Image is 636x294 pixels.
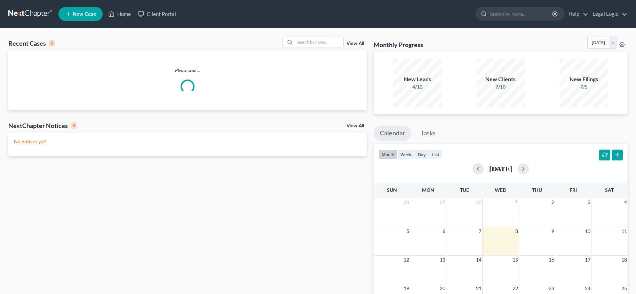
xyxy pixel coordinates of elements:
[71,122,77,129] div: 0
[393,83,442,90] div: 4/10
[559,83,608,90] div: 7/5
[490,7,553,20] input: Search by name...
[295,37,343,47] input: Search by name...
[374,126,411,141] a: Calendar
[589,8,627,20] a: Legal Logic
[397,150,415,159] button: week
[429,150,442,159] button: list
[379,150,397,159] button: month
[8,39,55,47] div: Recent Cases
[403,256,410,264] span: 12
[387,187,397,193] span: Sun
[14,138,361,145] p: No notices yet!
[406,227,410,235] span: 5
[347,123,364,128] a: View All
[621,284,628,293] span: 25
[475,284,482,293] span: 21
[460,187,469,193] span: Tue
[8,121,77,130] div: NextChapter Notices
[515,198,519,206] span: 1
[134,8,180,20] a: Client Portal
[605,187,614,193] span: Sat
[584,256,591,264] span: 17
[570,187,577,193] span: Fri
[476,83,525,90] div: 7/10
[565,8,588,20] a: Help
[532,187,542,193] span: Thu
[8,67,367,74] p: Please wait...
[548,256,555,264] span: 16
[73,12,96,17] span: New Case
[476,75,525,83] div: New Clients
[551,198,555,206] span: 2
[403,198,410,206] span: 28
[475,198,482,206] span: 30
[621,227,628,235] span: 11
[559,75,608,83] div: New Filings
[515,227,519,235] span: 8
[621,256,628,264] span: 18
[414,126,442,141] a: Tasks
[478,227,482,235] span: 7
[623,198,628,206] span: 4
[489,165,512,172] h2: [DATE]
[422,187,434,193] span: Mon
[551,227,555,235] span: 9
[374,40,423,49] h3: Monthly Progress
[105,8,134,20] a: Home
[587,198,591,206] span: 3
[512,284,519,293] span: 22
[415,150,429,159] button: day
[442,227,446,235] span: 6
[584,227,591,235] span: 10
[512,256,519,264] span: 15
[49,40,55,46] div: 0
[347,41,364,46] a: View All
[584,284,591,293] span: 24
[403,284,410,293] span: 19
[548,284,555,293] span: 23
[475,256,482,264] span: 14
[439,198,446,206] span: 29
[439,284,446,293] span: 20
[439,256,446,264] span: 13
[495,187,506,193] span: Wed
[393,75,442,83] div: New Leads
